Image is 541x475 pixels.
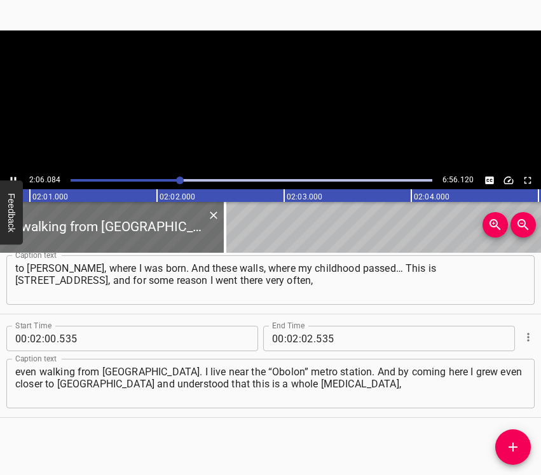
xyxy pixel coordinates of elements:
[414,192,449,201] text: 02:04.000
[205,207,222,224] button: Delete
[272,326,284,351] input: 00
[481,172,498,189] button: Toggle captions
[442,175,474,184] span: 6:56.120
[71,179,432,182] div: Play progress
[299,326,301,351] span: :
[59,326,175,351] input: 535
[495,429,531,465] button: Add Cue
[519,172,536,189] button: Toggle fullscreen
[45,326,57,351] input: 00
[520,321,535,354] div: Cue Options
[483,212,508,237] button: Zoom In
[316,326,432,351] input: 535
[30,326,42,351] input: 02
[510,212,536,237] button: Zoom Out
[313,326,316,351] span: .
[15,366,526,402] textarea: even walking from [GEOGRAPHIC_DATA]. I live near the “Obolon” metro station. And by coming here I...
[287,326,299,351] input: 02
[15,262,526,298] textarea: to [PERSON_NAME], where I was born. And these walls, where my childhood passed… This is [STREET_A...
[500,172,517,189] button: Change Playback Speed
[42,326,45,351] span: :
[29,175,60,184] span: 2:06.084
[57,326,59,351] span: .
[160,192,195,201] text: 02:02.000
[287,192,322,201] text: 02:03.000
[15,326,27,351] input: 00
[520,329,537,345] button: Cue Options
[301,326,313,351] input: 02
[284,326,287,351] span: :
[32,192,68,201] text: 02:01.000
[27,326,30,351] span: :
[5,172,22,189] button: Play/Pause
